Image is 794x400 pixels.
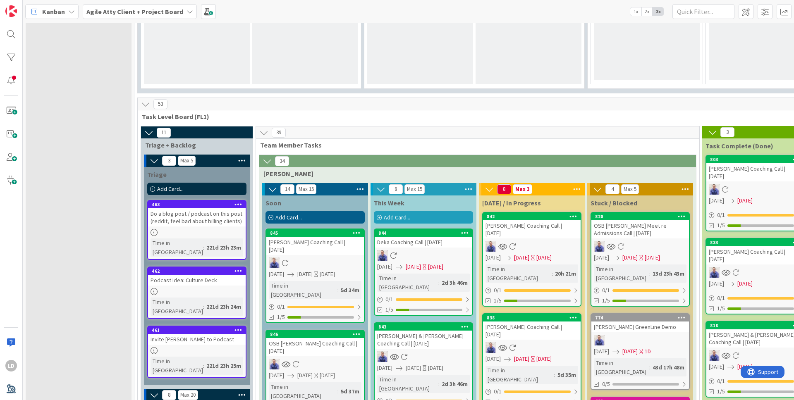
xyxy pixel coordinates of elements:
div: 846OSB [PERSON_NAME] Coaching Call | [DATE] [266,331,364,356]
span: [DATE] [514,355,529,363]
div: [DATE] [428,262,443,271]
div: Time in [GEOGRAPHIC_DATA] [594,264,649,283]
div: 461Invite [PERSON_NAME] to Podcast [148,326,246,345]
div: 838 [483,314,581,321]
img: JG [269,257,280,268]
span: 0 / 1 [385,295,393,304]
div: Time in [GEOGRAPHIC_DATA] [485,366,554,384]
span: 0/5 [602,380,610,388]
span: 14 [280,184,294,194]
div: 844Deka Coaching Call | [DATE] [375,229,472,248]
div: Time in [GEOGRAPHIC_DATA] [485,264,552,283]
div: 842 [487,214,581,219]
span: [DATE] [269,371,284,380]
div: Time in [GEOGRAPHIC_DATA] [269,281,337,299]
div: OSB [PERSON_NAME] Coaching Call | [DATE] [266,338,364,356]
span: 0 / 1 [717,294,725,302]
div: Time in [GEOGRAPHIC_DATA] [594,358,649,376]
img: JG [594,335,605,345]
div: 0/1 [266,302,364,312]
div: Max 20 [180,393,196,397]
span: [DATE] [377,364,392,372]
div: 845 [266,229,364,237]
div: [DATE] [536,253,552,262]
span: : [552,269,553,278]
div: Invite [PERSON_NAME] to Podcast [148,334,246,345]
div: 2d 3h 46m [440,379,470,388]
div: 774 [595,315,689,321]
img: Visit kanbanzone.com [5,5,17,17]
img: avatar [5,383,17,395]
span: : [203,302,204,311]
span: 53 [153,99,167,109]
div: Time in [GEOGRAPHIC_DATA] [151,298,203,316]
span: [DATE] [594,347,609,356]
img: JG [377,250,388,261]
div: 845[PERSON_NAME] Coaching Call | [DATE] [266,229,364,255]
div: 463 [152,202,246,207]
div: Podcast Idea: Culture Deck [148,275,246,286]
div: 221d 23h 24m [204,302,243,311]
div: [PERSON_NAME] Coaching Call | [DATE] [483,321,581,340]
div: JG [591,335,689,345]
span: [DATE] [297,371,313,380]
span: 34 [275,156,289,166]
span: 1/5 [385,305,393,314]
div: Max 5 [180,159,193,163]
img: JG [485,342,496,353]
div: [DATE] [428,364,443,372]
div: Deka Coaching Call | [DATE] [375,237,472,248]
div: [PERSON_NAME] Coaching Call | [DATE] [483,220,581,238]
div: Do a blog post / podcast on this post (reddit, feel bad about billing clients) [148,208,246,226]
img: JG [377,351,388,362]
img: JG [709,184,720,195]
div: 0/1 [591,285,689,295]
div: 846 [270,331,364,337]
span: 3 [162,156,176,166]
span: : [337,286,339,295]
div: LD [5,360,17,371]
div: 463Do a blog post / podcast on this post (reddit, feel bad about billing clients) [148,201,246,226]
span: 1/5 [717,221,725,230]
img: JG [594,241,605,252]
div: [PERSON_NAME] Coaching Call | [DATE] [266,237,364,255]
span: Triage + Backlog [145,141,242,149]
div: 0/1 [483,386,581,397]
div: 221d 23h 25m [204,361,243,370]
div: 838 [487,315,581,321]
span: 0 / 1 [717,211,725,219]
input: Quick Filter... [672,4,734,19]
div: [DATE] [536,355,552,363]
div: 846 [266,331,364,338]
span: 4 [605,184,619,194]
span: [DATE] [737,196,753,205]
b: Agile Atty Client + Project Board [86,7,183,16]
span: : [203,243,204,252]
div: JG [375,351,472,362]
div: 43d 17h 48m [651,363,686,372]
span: 0 / 1 [602,286,610,295]
span: 1/5 [494,296,502,305]
span: [DATE] [297,270,313,279]
div: 5d 35m [555,370,578,379]
span: 3x [653,7,664,16]
div: JG [483,241,581,252]
div: JG [266,257,364,268]
div: 221d 23h 23m [204,243,243,252]
span: [DATE] [737,362,753,371]
span: [DATE] [709,362,724,371]
div: Time in [GEOGRAPHIC_DATA] [151,357,203,375]
span: 0 / 1 [494,286,502,295]
div: 461 [148,326,246,334]
div: Max 5 [624,187,636,191]
span: Today / In Progress [482,199,541,207]
div: 1D [645,347,651,356]
span: : [649,269,651,278]
span: : [203,361,204,370]
span: : [438,278,440,287]
span: 8 [389,184,403,194]
span: 2x [641,7,653,16]
span: 1/5 [602,296,610,305]
span: [DATE] [709,279,724,288]
span: Add Card... [275,214,302,221]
